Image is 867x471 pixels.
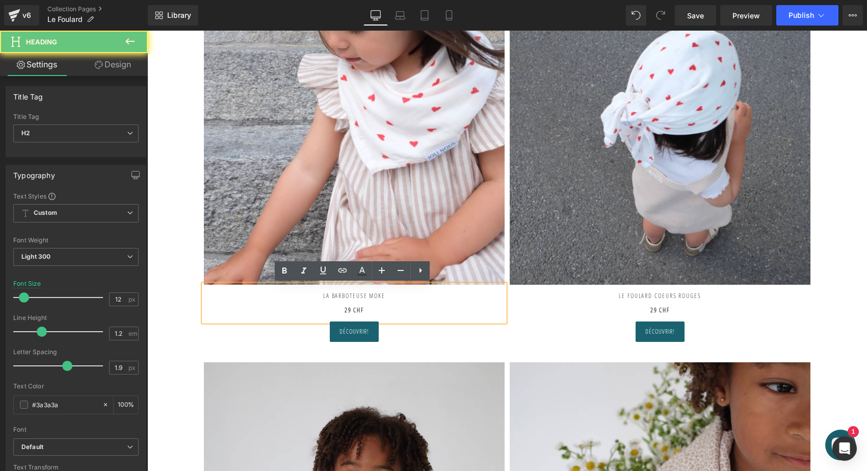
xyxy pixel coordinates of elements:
[21,443,43,452] i: Default
[13,113,139,120] div: Title Tag
[13,165,55,180] div: Typography
[363,5,388,26] a: Desktop
[13,87,43,101] div: Title Tag
[32,399,97,410] input: Color
[182,291,231,311] a: Découvrir!
[776,5,838,26] button: Publish
[21,129,30,137] b: H2
[412,5,437,26] a: Tablet
[167,11,191,20] span: Library
[192,296,222,306] span: Découvrir!
[675,399,712,432] inbox-online-store-chat: Chat de la boutique en ligne Shopify
[128,364,137,371] span: px
[13,237,139,244] div: Font Weight
[13,349,139,356] div: Letter Spacing
[148,5,198,26] a: New Library
[20,9,33,22] div: v6
[13,464,139,471] div: Text Transform
[498,296,528,306] span: Découvrir!
[13,192,139,200] div: Text Styles
[687,10,704,21] span: Save
[650,5,671,26] button: Redo
[720,5,772,26] a: Preview
[626,5,646,26] button: Undo
[57,254,357,269] h2: La Barboteuse Moke
[732,10,760,21] span: Preview
[197,275,217,284] strong: 29 CHF
[21,253,50,260] b: Light 300
[832,436,857,461] div: Open Intercom Messenger
[13,426,139,433] div: Font
[114,396,138,414] div: %
[34,209,57,217] b: Custom
[503,275,522,284] b: 29 CHF
[128,296,137,303] span: px
[488,291,537,311] a: Découvrir!
[13,383,139,390] div: Text Color
[76,53,150,76] a: Design
[4,5,39,26] a: v6
[388,5,412,26] a: Laptop
[843,5,863,26] button: More
[789,11,814,19] span: Publish
[362,254,663,284] h2: Le FOULARD Coeurs rouges
[13,280,41,287] div: Font Size
[26,38,57,46] span: Heading
[47,5,148,13] a: Collection Pages
[47,15,83,23] span: Le Foulard
[13,314,139,321] div: Line Height
[128,330,137,337] span: em
[437,5,461,26] a: Mobile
